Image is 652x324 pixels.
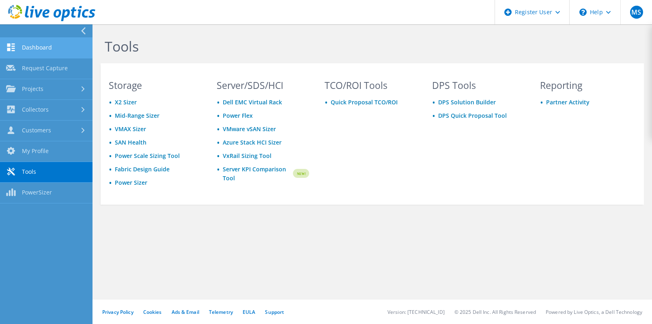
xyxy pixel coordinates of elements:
[292,164,309,183] img: new-badge.svg
[115,179,147,186] a: Power Sizer
[223,165,292,183] a: Server KPI Comparison Tool
[109,81,201,90] h3: Storage
[579,9,587,16] svg: \n
[143,309,162,315] a: Cookies
[105,38,636,55] h1: Tools
[209,309,233,315] a: Telemetry
[223,138,282,146] a: Azure Stack HCI Sizer
[115,138,146,146] a: SAN Health
[546,309,642,315] li: Powered by Live Optics, a Dell Technology
[540,81,633,90] h3: Reporting
[115,112,159,119] a: Mid-Range Sizer
[630,6,643,19] span: MS
[223,125,276,133] a: VMware vSAN Sizer
[325,81,417,90] h3: TCO/ROI Tools
[172,309,199,315] a: Ads & Email
[223,112,253,119] a: Power Flex
[217,81,309,90] h3: Server/SDS/HCI
[432,81,525,90] h3: DPS Tools
[454,309,536,315] li: © 2025 Dell Inc. All Rights Reserved
[115,125,146,133] a: VMAX Sizer
[223,98,282,106] a: Dell EMC Virtual Rack
[115,165,170,173] a: Fabric Design Guide
[438,98,496,106] a: DPS Solution Builder
[331,98,398,106] a: Quick Proposal TCO/ROI
[115,152,180,160] a: Power Scale Sizing Tool
[243,309,255,315] a: EULA
[223,152,271,160] a: VxRail Sizing Tool
[546,98,590,106] a: Partner Activity
[438,112,507,119] a: DPS Quick Proposal Tool
[115,98,137,106] a: X2 Sizer
[102,309,133,315] a: Privacy Policy
[265,309,284,315] a: Support
[387,309,445,315] li: Version: [TECHNICAL_ID]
